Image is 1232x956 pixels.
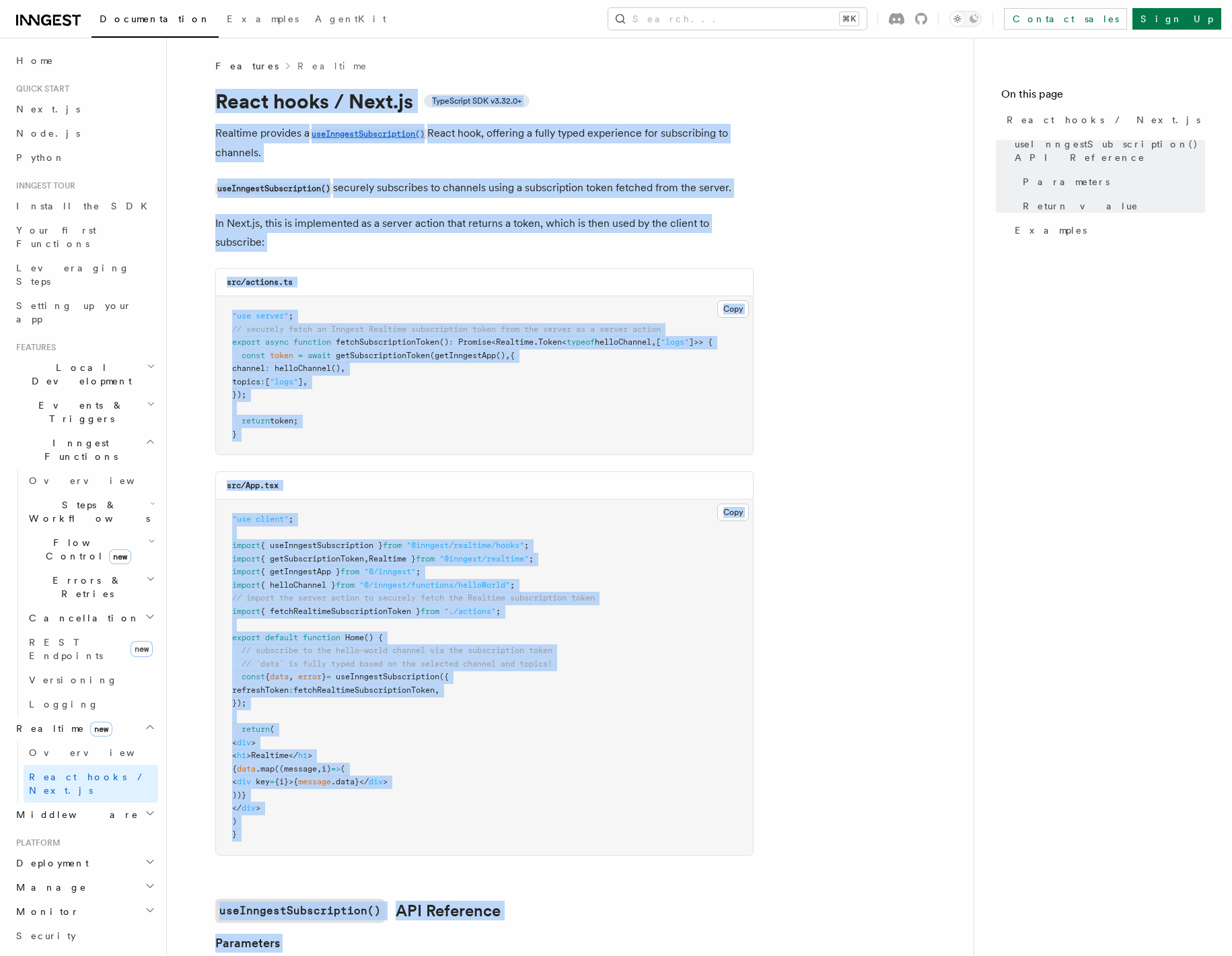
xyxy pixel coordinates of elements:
span: REST Endpoints [29,637,103,661]
span: new [90,722,112,737]
span: Versioning [29,675,118,685]
span: key [256,777,270,786]
span: } [232,829,237,839]
h4: On this page [1001,86,1205,108]
span: import [232,580,260,590]
h1: React hooks / Next.js [215,89,754,113]
span: h1 [298,751,307,760]
button: Steps & Workflows [24,493,158,531]
span: from [340,567,359,576]
a: Next.js [11,97,158,121]
span: < [562,337,567,347]
span: Realtime } [369,554,416,564]
span: return [242,416,270,425]
button: Cancellation [24,606,158,630]
span: { fetchRealtimeSubscriptionToken } [260,607,421,616]
span: : [260,377,265,386]
span: message [298,777,331,786]
span: Examples [227,13,299,24]
span: }); [232,390,246,399]
button: Manage [11,875,158,899]
span: import [232,567,260,576]
span: from [383,541,402,550]
code: useInngestSubscription() [215,183,333,195]
span: div [237,738,251,747]
span: Features [11,342,56,353]
span: const [242,672,265,681]
span: = [298,351,303,360]
span: fetchSubscriptionToken [336,337,439,347]
a: Documentation [92,4,219,38]
span: [ [265,377,270,386]
span: Flow Control [24,536,148,563]
a: Setting up your app [11,294,158,331]
span: "@/inngest" [364,567,416,576]
a: Contact sales [1004,8,1127,30]
code: src/actions.ts [227,277,293,287]
a: React hooks / Next.js [1001,108,1205,132]
button: Events & Triggers [11,393,158,431]
span: Node.js [16,128,80,139]
span: Security [16,930,76,941]
button: Copy [717,300,749,318]
button: Copy [717,504,749,521]
span: Install the SDK [16,201,155,211]
span: Documentation [100,13,211,24]
span: , [289,672,293,681]
span: token [270,351,293,360]
span: helloChannel [275,364,331,373]
span: , [435,685,439,695]
span: channel [232,364,265,373]
span: () [331,364,340,373]
span: "logs" [270,377,298,386]
span: > [307,751,312,760]
span: ) [232,817,237,826]
span: typeof [567,337,595,347]
span: helloChannel [595,337,651,347]
span: ]>> { [689,337,713,347]
span: async [265,337,289,347]
span: < [491,337,496,347]
span: "@/inngest/functions/helloWorld" [359,580,510,590]
span: : [449,337,454,347]
span: ; [524,541,529,550]
span: = [326,672,331,681]
span: return [242,724,270,734]
span: ; [510,580,515,590]
button: Flow Controlnew [24,531,158,568]
span: Python [16,152,65,163]
a: REST Endpointsnew [24,630,158,668]
span: Inngest tour [11,180,75,191]
span: import [232,554,260,564]
span: () [496,351,505,360]
button: Local Development [11,355,158,393]
span: AgentKit [315,13,386,24]
div: Realtimenew [11,741,158,803]
span: Platform [11,838,61,848]
button: Deployment [11,851,158,875]
span: Local Development [11,361,147,388]
span: await [307,351,331,360]
button: Middleware [11,803,158,827]
span: default [265,633,298,642]
span: ((message [275,764,317,774]
span: }); [232,698,246,708]
p: In Next.js, this is implemented as a server action that returns a token, which is then used by th... [215,214,754,252]
span: // `data` is fully typed based on the selected channel and topics! [242,659,552,669]
span: Leveraging Steps [16,263,130,287]
span: Overview [29,475,168,486]
span: React hooks / Next.js [29,772,148,796]
span: Deployment [11,856,89,870]
span: Realtime [496,337,534,347]
span: Inngest Functions [11,436,145,463]
span: : [265,364,270,373]
span: Home [16,54,54,67]
a: Install the SDK [11,194,158,218]
span: Examples [1015,224,1087,237]
span: >Realtime</ [246,751,298,760]
span: () [439,337,449,347]
span: // securely fetch an Inngest Realtime subscription token from the server as a server action [232,325,661,334]
span: Errors & Retries [24,574,146,601]
span: { [265,672,270,681]
button: Inngest Functions [11,431,158,469]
